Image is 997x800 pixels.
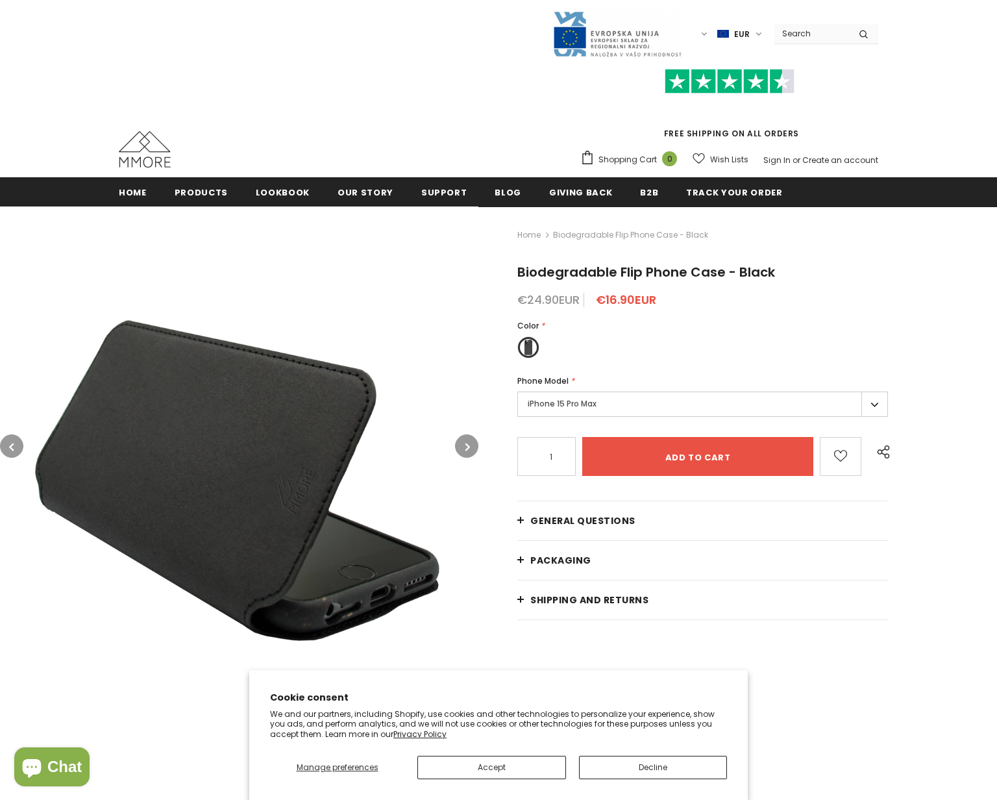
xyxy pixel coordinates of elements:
span: General Questions [530,514,635,527]
input: Search Site [774,24,849,43]
iframe: Customer reviews powered by Trustpilot [580,94,878,127]
img: Trust Pilot Stars [665,69,794,94]
span: €24.90EUR [517,292,580,308]
button: Decline [579,756,727,779]
span: FREE SHIPPING ON ALL ORDERS [580,75,878,139]
a: Privacy Policy [393,729,447,740]
span: Shopping Cart [598,153,657,166]
label: iPhone 15 Pro Max [517,392,888,417]
a: Wish Lists [693,148,748,171]
span: EUR [734,28,750,41]
a: Lookbook [256,177,310,206]
span: PACKAGING [530,554,591,567]
span: Giving back [549,186,612,199]
button: Accept [417,756,565,779]
a: Shopping Cart 0 [580,150,683,169]
a: Track your order [686,177,782,206]
span: Wish Lists [710,153,748,166]
h2: Cookie consent [270,691,727,705]
a: Home [119,177,147,206]
span: Phone Model [517,375,569,386]
span: Biodegradable Flip Phone Case - Black [517,263,775,281]
a: support [421,177,467,206]
span: Track your order [686,186,782,199]
span: 0 [662,151,677,166]
span: Home [119,186,147,199]
span: B2B [640,186,658,199]
img: Javni Razpis [552,10,682,58]
span: €16.90EUR [596,292,656,308]
span: support [421,186,467,199]
span: Lookbook [256,186,310,199]
span: Blog [495,186,521,199]
a: General Questions [517,501,888,540]
a: Sign In [763,155,791,166]
input: Add to cart [582,437,813,476]
span: Shipping and returns [530,594,648,606]
a: Create an account [802,155,878,166]
span: Our Story [338,186,393,199]
a: Blog [495,177,521,206]
inbox-online-store-chat: Shopify online store chat [10,747,93,790]
a: Home [517,227,541,243]
a: Products [175,177,228,206]
span: or [793,155,800,166]
span: Color [517,320,539,331]
button: Manage preferences [270,756,404,779]
a: Giving back [549,177,612,206]
span: Manage preferences [297,762,378,773]
span: Biodegradable Flip Phone Case - Black [553,227,708,243]
span: Products [175,186,228,199]
a: Our Story [338,177,393,206]
a: Javni Razpis [552,28,682,39]
a: PACKAGING [517,541,888,580]
img: MMORE Cases [119,131,171,168]
a: Shipping and returns [517,581,888,619]
a: B2B [640,177,658,206]
p: We and our partners, including Shopify, use cookies and other technologies to personalize your ex... [270,709,727,740]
